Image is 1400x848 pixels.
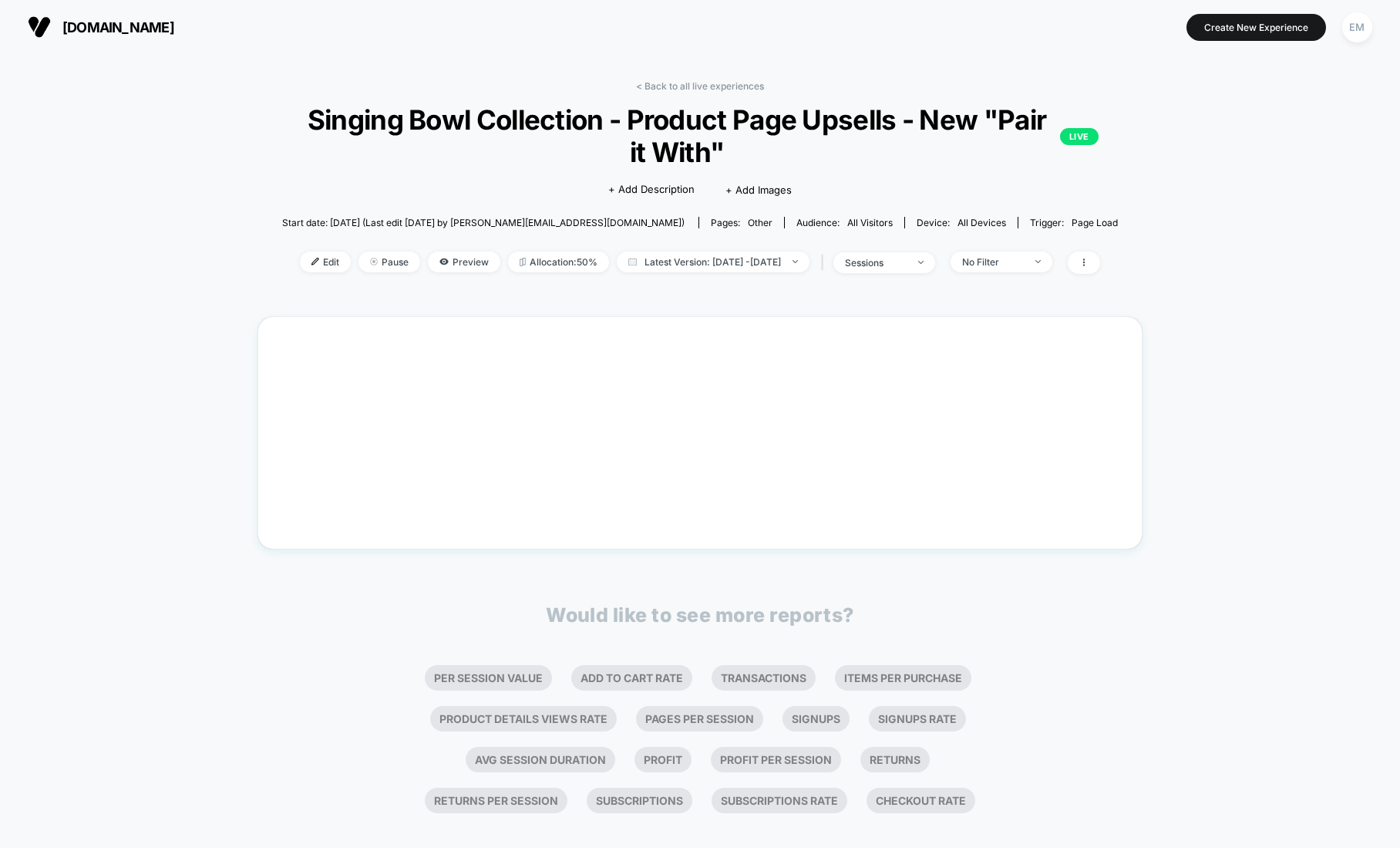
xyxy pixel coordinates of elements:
[520,258,526,266] img: rebalance
[957,217,1006,228] span: all devices
[28,15,51,39] img: Visually logo
[711,217,772,228] div: Pages:
[712,665,816,691] li: Transactions
[962,256,1024,268] div: No Filter
[748,217,772,228] span: other
[282,217,685,228] span: Start date: [DATE] (Last edit [DATE] by [PERSON_NAME][EMAIL_ADDRESS][DOMAIN_NAME])
[782,706,850,731] li: Signups
[845,257,907,269] div: sessions
[311,258,319,265] img: edit
[1186,14,1326,41] button: Create New Experience
[711,747,841,772] li: Profit Per Session
[793,260,798,263] img: end
[466,747,615,772] li: Avg Session Duration
[608,182,695,198] span: + Add Description
[634,747,692,772] li: Profit
[508,252,609,272] span: Allocation: 50%
[358,252,420,272] span: Pause
[62,19,174,35] span: [DOMAIN_NAME]
[425,788,567,813] li: Returns Per Session
[867,788,975,813] li: Checkout Rate
[725,184,792,196] span: + Add Images
[628,258,637,265] img: calendar
[571,665,692,691] li: Add To Cart Rate
[301,103,1098,168] span: Singing Bowl Collection - Product Page Upsells - New "Pair it With"
[300,252,351,272] span: Edit
[428,252,500,272] span: Preview
[425,665,552,691] li: Per Session Value
[370,258,378,265] img: end
[1030,217,1118,228] div: Trigger:
[636,80,764,92] a: < Back to all live experiences
[918,261,924,264] img: end
[1035,260,1041,263] img: end
[860,747,930,772] li: Returns
[1072,217,1118,228] span: Page Load
[796,217,893,228] div: Audience:
[869,706,966,731] li: Signups Rate
[546,603,854,627] p: Would like to see more reports?
[847,217,893,228] span: All Visitors
[430,706,617,731] li: Product Details Views Rate
[1338,12,1377,43] button: EM
[23,15,179,39] button: [DOMAIN_NAME]
[1060,128,1099,145] p: LIVE
[617,252,809,272] span: Latest Version: [DATE] - [DATE]
[1342,12,1372,42] div: EM
[712,788,847,813] li: Subscriptions Rate
[904,217,1018,228] span: Device:
[817,252,833,274] span: |
[587,788,692,813] li: Subscriptions
[835,665,971,691] li: Items Per Purchase
[636,706,763,731] li: Pages Per Session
